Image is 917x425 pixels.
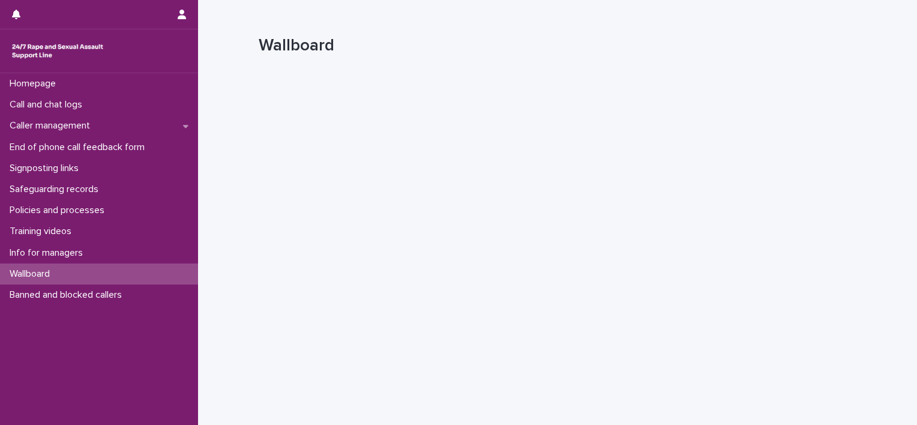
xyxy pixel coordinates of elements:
[5,184,108,195] p: Safeguarding records
[5,226,81,237] p: Training videos
[5,205,114,216] p: Policies and processes
[5,289,131,301] p: Banned and blocked callers
[259,36,847,56] h1: Wallboard
[5,99,92,110] p: Call and chat logs
[5,268,59,280] p: Wallboard
[5,142,154,153] p: End of phone call feedback form
[5,78,65,89] p: Homepage
[5,163,88,174] p: Signposting links
[5,120,100,131] p: Caller management
[5,247,92,259] p: Info for managers
[10,39,106,63] img: rhQMoQhaT3yELyF149Cw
